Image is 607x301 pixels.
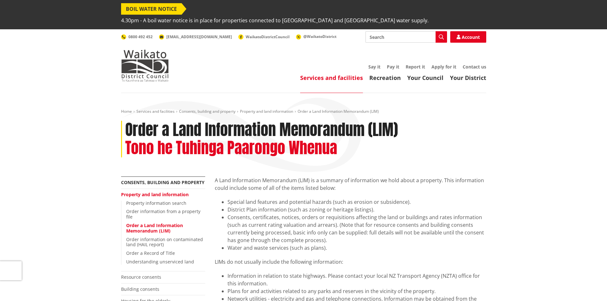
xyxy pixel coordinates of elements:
[365,31,447,43] input: Search input
[166,34,232,39] span: [EMAIL_ADDRESS][DOMAIN_NAME]
[126,236,203,248] a: Order information on contaminated land (HAIL report)
[368,64,380,70] a: Say it
[179,109,235,114] a: Consents, building and property
[128,34,153,39] span: 0800 492 452
[136,109,175,114] a: Services and facilities
[300,74,363,82] a: Services and facilities
[121,274,161,280] a: Resource consents
[387,64,399,70] a: Pay it
[431,64,456,70] a: Apply for it
[407,74,444,82] a: Your Council
[121,34,153,39] a: 0800 492 452
[240,109,293,114] a: Property and land information
[159,34,232,39] a: [EMAIL_ADDRESS][DOMAIN_NAME]
[463,64,486,70] a: Contact us
[125,139,337,157] h2: Tono he Tuhinga Paarongo Whenua
[126,259,194,265] a: Understanding unserviced land
[296,34,336,39] a: @WaikatoDistrict
[215,258,486,266] p: LIMs do not usually include the following information:
[121,179,205,185] a: Consents, building and property
[238,34,290,39] a: WaikatoDistrictCouncil
[228,272,486,287] li: Information in relation to state highways. Please contact your local NZ Transport Agency (NZTA) o...
[121,286,159,292] a: Building consents
[228,198,486,206] li: Special land features and potential hazards (such as erosion or subsidence).
[228,244,486,252] li: Water and waste services (such as plans).
[450,74,486,82] a: Your District
[228,287,486,295] li: Plans for and activities related to any parks and reserves in the vicinity of the property.
[369,74,401,82] a: Recreation
[450,31,486,43] a: Account
[121,50,169,82] img: Waikato District Council - Te Kaunihera aa Takiwaa o Waikato
[126,208,200,220] a: Order information from a property file
[246,34,290,39] span: WaikatoDistrictCouncil
[406,64,425,70] a: Report it
[121,15,429,26] span: 4.30pm - A boil water notice is in place for properties connected to [GEOGRAPHIC_DATA] and [GEOGR...
[121,191,189,197] a: Property and land information
[228,213,486,244] li: Consents, certificates, notices, orders or requisitions affecting the land or buildings and rates...
[125,121,398,139] h1: Order a Land Information Memorandum (LIM)
[298,109,379,114] span: Order a Land Information Memorandum (LIM)
[121,109,486,114] nav: breadcrumb
[126,222,183,234] a: Order a Land Information Memorandum (LIM)
[126,200,186,206] a: Property information search
[126,250,175,256] a: Order a Record of Title
[121,3,182,15] span: BOIL WATER NOTICE
[303,34,336,39] span: @WaikatoDistrict
[228,206,486,213] li: District Plan information (such as zoning or heritage listings).
[215,176,486,192] p: A Land Information Memorandum (LIM) is a summary of information we hold about a property. This in...
[121,109,132,114] a: Home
